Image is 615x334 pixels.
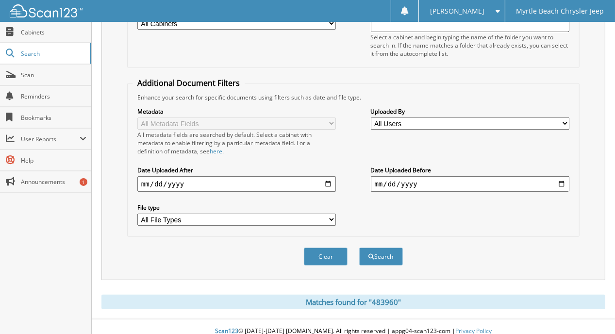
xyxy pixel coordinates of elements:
legend: Additional Document Filters [133,78,245,88]
span: Scan [21,71,86,79]
label: Date Uploaded Before [371,166,570,174]
span: [PERSON_NAME] [430,8,484,14]
span: Myrtle Beach Chrysler Jeep [516,8,604,14]
img: scan123-logo-white.svg [10,4,83,17]
span: Search [21,50,85,58]
div: All metadata fields are searched by default. Select a cabinet with metadata to enable filtering b... [137,131,336,155]
iframe: Chat Widget [566,287,615,334]
label: File type [137,203,336,212]
label: Uploaded By [371,107,570,116]
input: start [137,176,336,192]
div: Select a cabinet and begin typing the name of the folder you want to search in. If the name match... [371,33,570,58]
div: Enhance your search for specific documents using filters such as date and file type. [133,93,574,101]
input: end [371,176,570,192]
div: Matches found for "483960" [101,295,605,309]
span: User Reports [21,135,80,143]
button: Clear [304,248,348,266]
a: here [210,147,222,155]
span: Cabinets [21,28,86,36]
div: 1 [80,178,87,186]
button: Search [359,248,403,266]
label: Metadata [137,107,336,116]
span: Announcements [21,178,86,186]
label: Date Uploaded After [137,166,336,174]
span: Reminders [21,92,86,100]
span: Bookmarks [21,114,86,122]
span: Help [21,156,86,165]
